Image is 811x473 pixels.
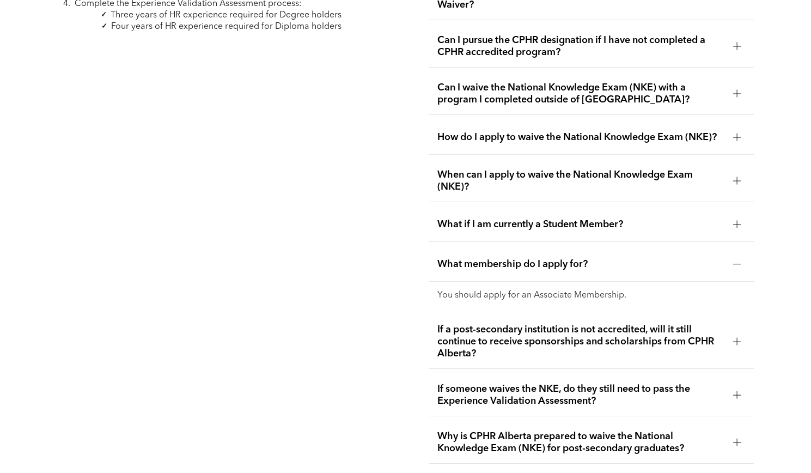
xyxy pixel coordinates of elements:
[437,82,724,106] span: Can I waive the National Knowledge Exam (NKE) with a program I completed outside of [GEOGRAPHIC_D...
[111,11,342,20] span: Three years of HR experience required for Degree holders
[437,219,724,231] span: What if I am currently a Student Member?
[437,131,724,143] span: How do I apply to waive the National Knowledge Exam (NKE)?
[437,290,745,301] p: You should apply for an Associate Membership.
[437,383,724,407] span: If someone waives the NKE, do they still need to pass the Experience Validation Assessment?
[437,34,724,58] span: Can I pursue the CPHR designation if I have not completed a CPHR accredited program?
[437,169,724,193] span: When can I apply to waive the National Knowledge Exam (NKE)?
[111,22,342,31] span: Four years of HR experience required for Diploma holders
[437,258,724,270] span: What membership do I apply for?
[437,324,724,360] span: If a post-secondary institution is not accredited, will it still continue to receive sponsorships...
[437,430,724,454] span: Why is CPHR Alberta prepared to waive the National Knowledge Exam (NKE) for post-secondary gradua...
